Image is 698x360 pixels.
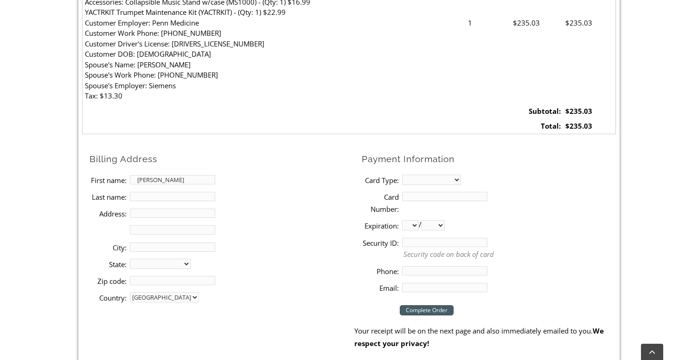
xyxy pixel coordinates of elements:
[362,153,616,165] h2: Payment Information
[90,258,127,270] label: State:
[362,174,399,186] label: Card Type:
[90,153,354,165] h2: Billing Address
[90,208,127,220] label: Address:
[90,174,127,186] label: First name:
[362,217,616,234] li: /
[90,275,127,287] label: Zip code:
[354,325,616,349] p: Your receipt will be on the next page and also immediately emailed to you.
[354,326,604,347] strong: We respect your privacy!
[90,191,127,203] label: Last name:
[511,104,564,119] td: Subtotal:
[130,292,199,302] select: country
[563,118,615,134] td: $235.03
[362,265,399,277] label: Phone:
[511,118,564,134] td: Total:
[563,104,615,119] td: $235.03
[362,237,399,249] label: Security ID:
[130,259,191,269] select: State billing address
[90,242,127,254] label: City:
[403,249,616,260] p: Security code on back of card
[90,292,127,304] label: Country:
[400,305,454,315] input: Complete Order
[362,191,399,216] label: Card Number:
[362,220,399,232] label: Expiration:
[362,282,399,294] label: Email:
